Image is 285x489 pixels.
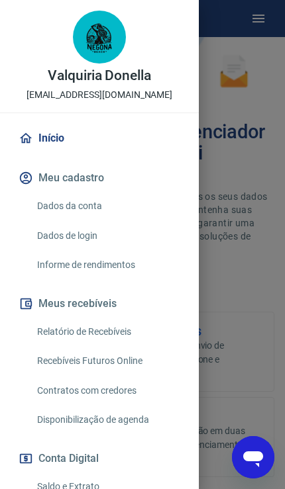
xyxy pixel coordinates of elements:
[32,251,183,279] a: Informe de rendimentos
[16,124,183,153] a: Início
[232,436,274,478] iframe: Botão para abrir a janela de mensagens
[73,11,126,64] img: eb24323d-7661-45ac-9feb-70c5aa1f995e.jpeg
[27,88,173,102] p: [EMAIL_ADDRESS][DOMAIN_NAME]
[32,406,183,433] a: Disponibilização de agenda
[32,347,183,375] a: Recebíveis Futuros Online
[48,69,151,83] p: Valquiria Donella
[16,289,183,318] button: Meus recebíveis
[32,193,183,220] a: Dados da conta
[32,222,183,249] a: Dados de login
[16,444,183,473] button: Conta Digital
[16,163,183,193] button: Meu cadastro
[32,318,183,345] a: Relatório de Recebíveis
[32,377,183,404] a: Contratos com credores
